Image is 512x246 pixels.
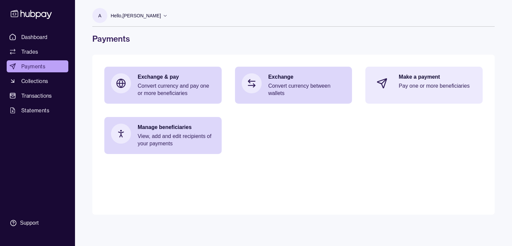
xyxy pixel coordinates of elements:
[399,82,476,90] p: Pay one or more beneficiaries
[7,46,68,58] a: Trades
[138,82,215,97] p: Convert currency and pay one or more beneficiaries
[92,33,495,44] h1: Payments
[7,104,68,116] a: Statements
[268,82,346,97] p: Convert currency between wallets
[21,48,38,56] span: Trades
[399,73,476,81] p: Make a payment
[104,67,222,104] a: Exchange & payConvert currency and pay one or more beneficiaries
[7,216,68,230] a: Support
[235,67,352,104] a: ExchangeConvert currency between wallets
[7,31,68,43] a: Dashboard
[138,133,215,147] p: View, add and edit recipients of your payments
[21,92,52,100] span: Transactions
[21,62,45,70] span: Payments
[21,33,48,41] span: Dashboard
[365,67,483,100] a: Make a paymentPay one or more beneficiaries
[268,73,346,81] p: Exchange
[7,90,68,102] a: Transactions
[111,12,161,19] p: Hello, [PERSON_NAME]
[7,60,68,72] a: Payments
[21,77,48,85] span: Collections
[21,106,49,114] span: Statements
[104,117,222,154] a: Manage beneficiariesView, add and edit recipients of your payments
[98,12,101,19] p: A
[138,73,215,81] p: Exchange & pay
[20,219,39,227] div: Support
[138,124,215,131] p: Manage beneficiaries
[7,75,68,87] a: Collections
